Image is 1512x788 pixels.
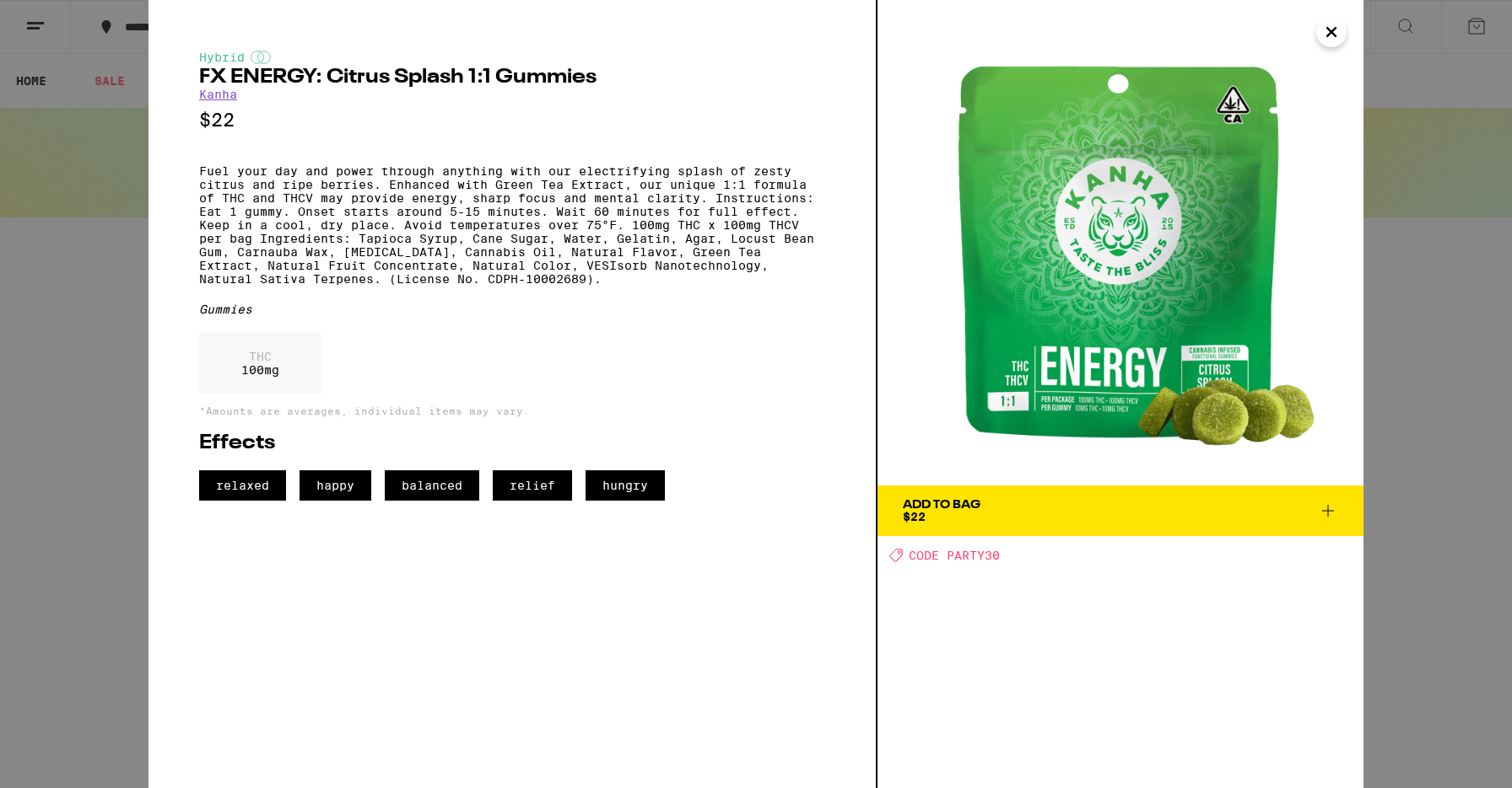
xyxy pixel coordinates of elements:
[10,12,121,25] span: Hi. Need any help?
[199,88,237,101] a: Kanha
[199,164,825,286] p: Fuel your day and power through anything with our electrifying splash of zesty citrus and ripe be...
[300,470,371,501] span: happy
[877,485,1363,536] button: Add To Bag$22
[199,110,825,131] p: $22
[903,499,980,511] div: Add To Bag
[1316,17,1347,47] button: Close
[199,333,321,394] div: 100 mg
[199,433,825,453] h2: Effects
[241,350,279,363] p: THC
[903,510,926,523] span: $22
[199,51,825,64] div: Hybrid
[586,470,665,501] span: hungry
[909,549,1000,562] span: CODE PARTY30
[199,303,825,316] div: Gummies
[385,470,479,501] span: balanced
[199,405,825,416] p: *Amounts are averages, individual items may vary.
[493,470,572,501] span: relief
[199,470,286,501] span: relaxed
[251,51,271,64] img: hybridColor.svg
[199,67,825,88] h2: FX ENERGY: Citrus Splash 1:1 Gummies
